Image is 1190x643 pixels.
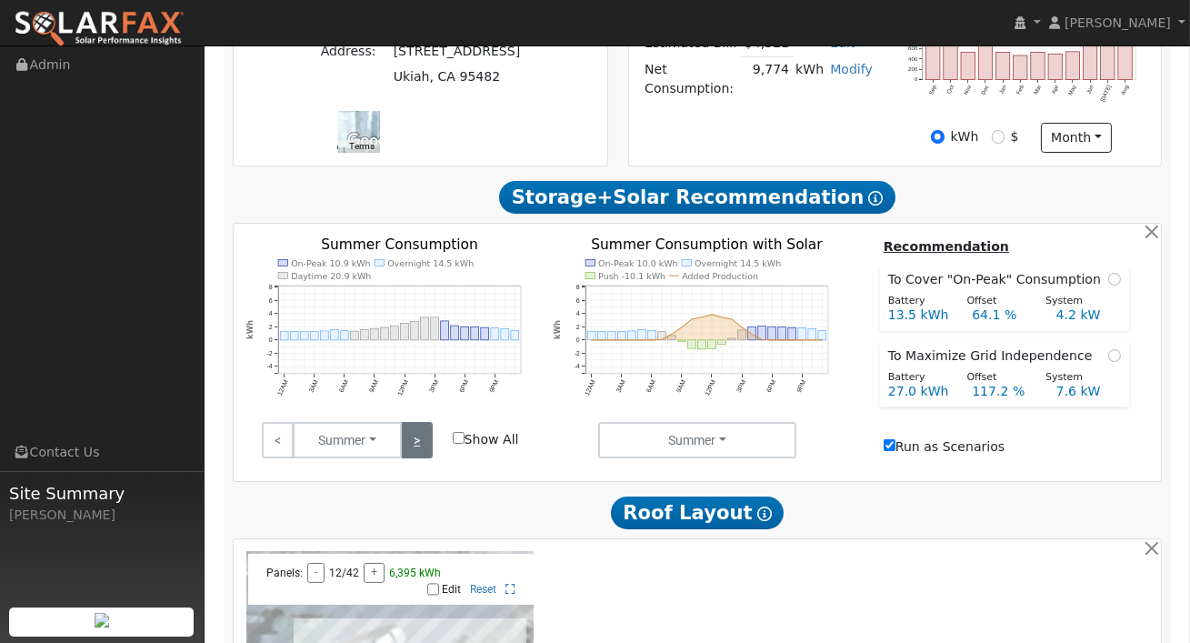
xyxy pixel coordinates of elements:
[598,271,665,281] text: Push -10.1 kWh
[266,567,303,579] span: Panels:
[963,306,1046,325] div: 64.1 %
[998,84,1008,95] text: Jan
[704,379,716,397] text: 12PM
[291,271,371,281] text: Daytime 20.9 kWh
[338,379,350,394] text: 6AM
[343,129,403,153] a: Open this area in Google Maps (opens a new window)
[1085,42,1098,80] rect: onclick=""
[591,236,824,253] text: Summer Consumption with Solar
[364,563,385,583] button: +
[878,382,962,401] div: 27.0 kWh
[590,339,593,342] circle: onclick=""
[458,379,470,394] text: 6PM
[1065,15,1171,30] span: [PERSON_NAME]
[798,328,806,341] rect: onclick=""
[650,339,653,342] circle: onclick=""
[751,334,754,337] circle: onclick=""
[909,55,919,62] text: 400
[768,327,776,341] rect: onclick=""
[269,324,273,330] text: 2
[511,331,519,341] rect: onclick=""
[343,129,403,153] img: Google
[979,45,993,80] rect: onclick=""
[391,327,399,340] rect: onclick=""
[637,330,645,340] rect: onclick=""
[691,318,694,321] circle: onclick=""
[576,297,580,304] text: 6
[731,318,734,321] circle: onclick=""
[389,567,441,579] span: 6,395 kWh
[360,330,368,341] rect: onclick=""
[576,337,580,344] text: 0
[269,285,273,291] text: 8
[778,327,786,340] rect: onclick=""
[300,332,308,340] rect: onclick=""
[884,439,895,451] input: Run as Scenarios
[884,239,1009,254] u: Recommendation
[788,328,796,341] rect: onclick=""
[428,379,440,394] text: 3PM
[645,379,657,394] text: 6AM
[471,327,479,340] rect: onclick=""
[387,258,474,268] text: Overnight 14.5 kWh
[721,316,724,319] circle: onclick=""
[574,364,579,370] text: -4
[320,332,328,341] rect: onclick=""
[647,331,655,340] rect: onclick=""
[830,35,855,50] a: Edit
[576,311,580,317] text: 4
[757,507,772,521] i: Show Help
[615,379,626,394] text: 3AM
[657,332,665,340] rect: onclick=""
[808,329,816,340] rect: onclick=""
[957,370,1036,386] div: Offset
[421,318,429,341] rect: onclick=""
[499,181,895,214] span: Storage+Solar Recommendation
[266,350,272,357] text: -2
[642,56,742,101] td: Net Consumption:
[390,38,524,64] td: [STREET_ADDRESS]
[670,334,673,337] circle: onclick=""
[401,422,433,458] a: >
[660,339,663,342] circle: onclick=""
[1067,52,1081,80] rect: onclick=""
[748,327,756,341] rect: onclick=""
[617,332,625,340] rect: onclick=""
[884,437,1005,457] label: Run as Scenarios
[945,43,958,80] rect: onclick=""
[821,339,824,342] circle: onclick=""
[962,52,975,79] rect: onclick=""
[878,294,957,309] div: Battery
[461,327,469,341] rect: onclick=""
[611,497,785,529] span: Roof Layout
[688,341,696,349] rect: onclick=""
[868,191,883,206] i: Show Help
[761,339,764,342] circle: onclick=""
[818,331,826,341] rect: onclick=""
[350,332,358,341] rect: onclick=""
[317,38,390,64] td: Address:
[291,258,371,268] text: On-Peak 10.9 kWh
[963,382,1046,401] div: 117.2 %
[9,506,195,525] div: [PERSON_NAME]
[390,64,524,89] td: Ukiah, CA 95482
[266,364,272,370] text: -4
[598,258,678,268] text: On-Peak 10.0 kWh
[981,84,991,95] text: Dec
[329,567,359,579] span: 12/42
[381,328,389,341] rect: onclick=""
[276,379,289,397] text: 12AM
[957,294,1036,309] div: Offset
[441,322,449,341] rect: onclick=""
[584,379,596,397] text: 12AM
[695,258,781,268] text: Overnight 14.5 kWh
[888,270,1108,289] span: To Cover "On-Peak" Consumption
[1041,123,1113,154] button: month
[431,318,439,341] rect: onclick=""
[451,327,459,341] rect: onclick=""
[640,339,643,342] circle: onclick=""
[771,339,774,342] circle: onclick=""
[453,432,465,444] input: Show All
[701,316,704,319] circle: onclick=""
[368,379,380,394] text: 9AM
